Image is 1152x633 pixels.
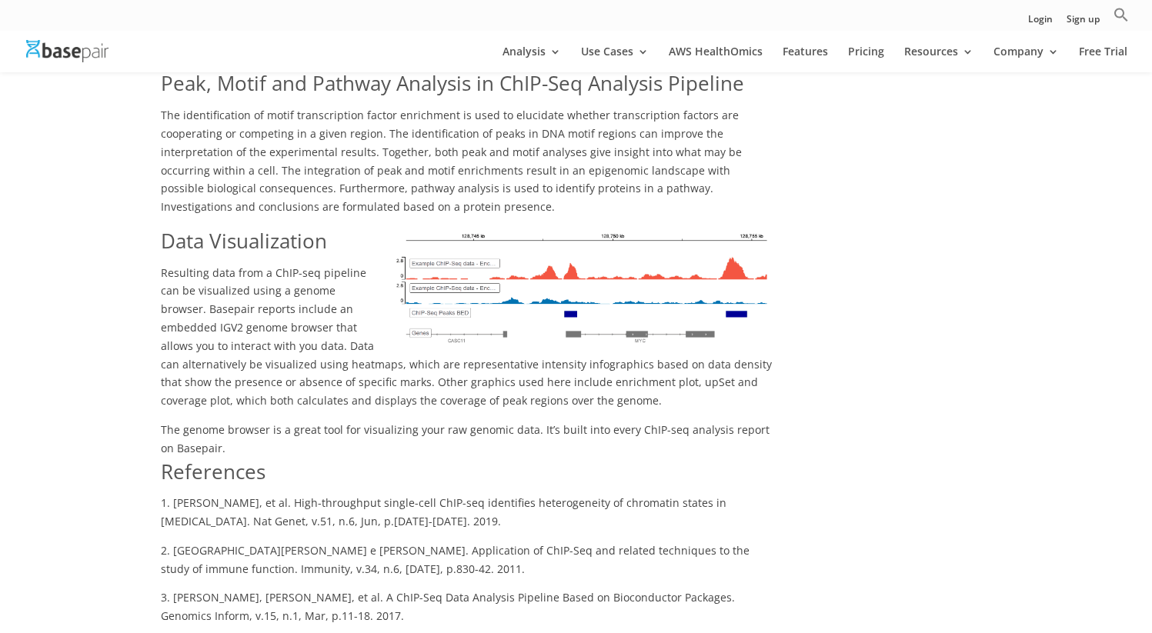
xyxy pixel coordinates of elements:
[503,46,561,72] a: Analysis
[161,494,773,541] p: 1. [PERSON_NAME], et al. High-throughput single-cell ChIP-seq identifies heterogeneity of chromat...
[904,46,973,72] a: Resources
[1114,7,1129,22] svg: Search
[581,46,649,72] a: Use Cases
[161,265,772,408] span: Resulting data from a ChIP-seq pipeline can be visualized using a genome browser. Basepair report...
[1075,556,1134,615] iframe: Drift Widget Chat Controller
[783,46,828,72] a: Features
[1067,15,1100,31] a: Sign up
[161,69,744,97] span: Peak, Motif and Pathway Analysis in ChIP-Seq Analysis Pipeline
[161,227,327,255] span: Data Visualization
[993,46,1059,72] a: Company
[1079,46,1127,72] a: Free Trial
[848,46,884,72] a: Pricing
[1114,7,1129,31] a: Search Icon Link
[161,458,773,495] h2: References
[26,40,109,62] img: Basepair
[669,46,763,72] a: AWS HealthOmics
[1028,15,1053,31] a: Login
[389,227,773,348] img: ChIP-Seq analysis report genome browser
[161,108,742,214] span: The identification of motif transcription factor enrichment is used to elucidate whether transcri...
[161,541,773,589] p: 2. [GEOGRAPHIC_DATA][PERSON_NAME] e [PERSON_NAME]. Application of ChIP-Seq and related techniques...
